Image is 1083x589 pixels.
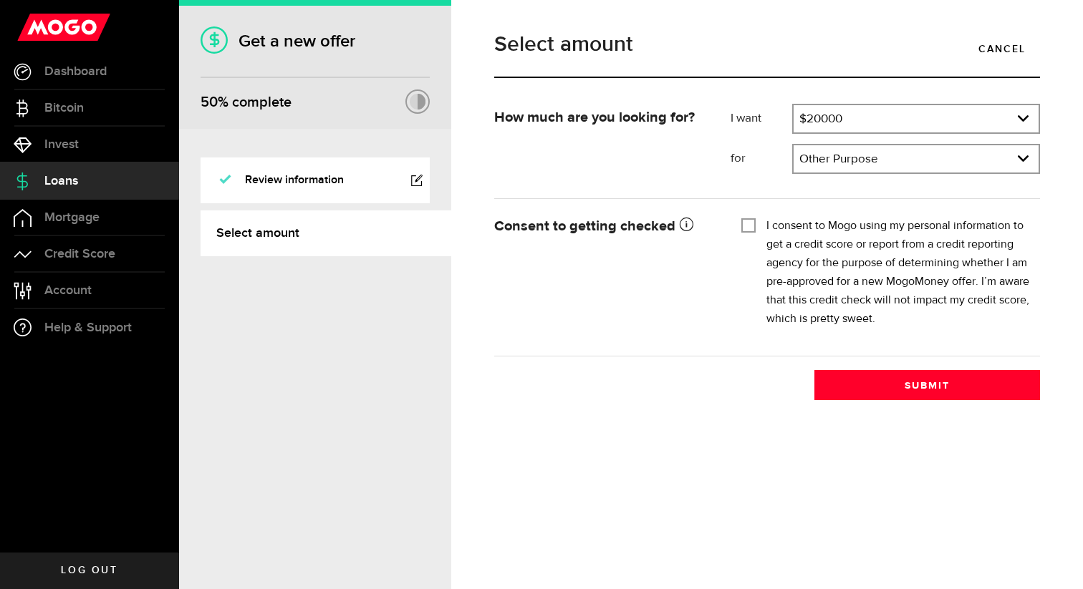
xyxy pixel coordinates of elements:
a: expand select [794,105,1039,132]
label: I want [731,110,792,127]
label: for [731,150,792,167]
span: Loans [44,175,78,188]
span: Dashboard [44,65,107,78]
h1: Get a new offer [201,31,430,52]
h1: Select amount [494,34,1040,55]
span: Credit Score [44,248,115,261]
button: Open LiveChat chat widget [11,6,54,49]
input: I consent to Mogo using my personal information to get a credit score or report from a credit rep... [741,217,756,231]
a: Cancel [964,34,1040,64]
span: 50 [201,94,218,111]
div: % complete [201,89,292,115]
label: I consent to Mogo using my personal information to get a credit score or report from a credit rep... [766,217,1029,328]
a: expand select [794,145,1039,172]
span: Invest [44,138,79,151]
span: Log out [61,565,117,575]
span: Bitcoin [44,102,84,115]
strong: Consent to getting checked [494,219,693,233]
button: Submit [814,370,1040,400]
a: Select amount [201,210,451,256]
a: Review information [201,157,430,203]
span: Help & Support [44,321,132,334]
span: Mortgage [44,211,100,224]
span: Account [44,284,92,297]
strong: How much are you looking for? [494,110,695,125]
